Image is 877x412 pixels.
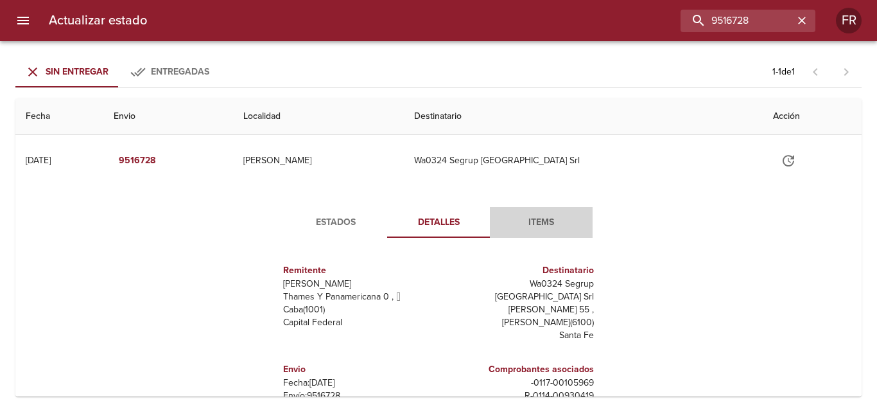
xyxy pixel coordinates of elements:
[283,316,433,329] p: Capital Federal
[772,66,795,78] p: 1 - 1 de 1
[444,303,594,316] p: [PERSON_NAME] 55 ,
[15,57,221,87] div: Tabs Envios
[444,377,594,390] p: - 0117 - 00105969
[444,390,594,402] p: R - 0114 - 00930419
[283,363,433,377] h6: Envio
[395,215,482,231] span: Detalles
[103,98,233,135] th: Envio
[836,8,862,33] div: Abrir información de usuario
[444,278,594,303] p: Wa0324 Segrup [GEOGRAPHIC_DATA] Srl
[233,135,404,186] td: [PERSON_NAME]
[233,98,404,135] th: Localidad
[49,10,147,31] h6: Actualizar estado
[283,390,433,402] p: Envío: 9516728
[151,66,209,77] span: Entregadas
[46,66,109,77] span: Sin Entregar
[15,98,103,135] th: Fecha
[444,264,594,278] h6: Destinatario
[404,98,763,135] th: Destinatario
[283,278,433,291] p: [PERSON_NAME]
[283,377,433,390] p: Fecha: [DATE]
[8,5,39,36] button: menu
[763,98,862,135] th: Acción
[404,135,763,186] td: Wa0324 Segrup [GEOGRAPHIC_DATA] Srl
[444,316,594,329] p: [PERSON_NAME] ( 6100 )
[444,363,594,377] h6: Comprobantes asociados
[283,264,433,278] h6: Remitente
[681,10,794,32] input: buscar
[26,155,51,166] div: [DATE]
[283,303,433,316] p: Caba ( 1001 )
[831,57,862,87] span: Pagina siguiente
[836,8,862,33] div: FR
[800,65,831,78] span: Pagina anterior
[119,153,155,169] em: 9516728
[283,291,433,303] p: Thames Y Panamericana 0 ,  
[292,215,379,231] span: Estados
[284,207,593,238] div: Tabs detalle de guia
[114,149,161,173] button: 9516728
[444,329,594,342] p: Santa Fe
[773,154,804,165] span: Actualizar estado y agregar documentación
[498,215,585,231] span: Items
